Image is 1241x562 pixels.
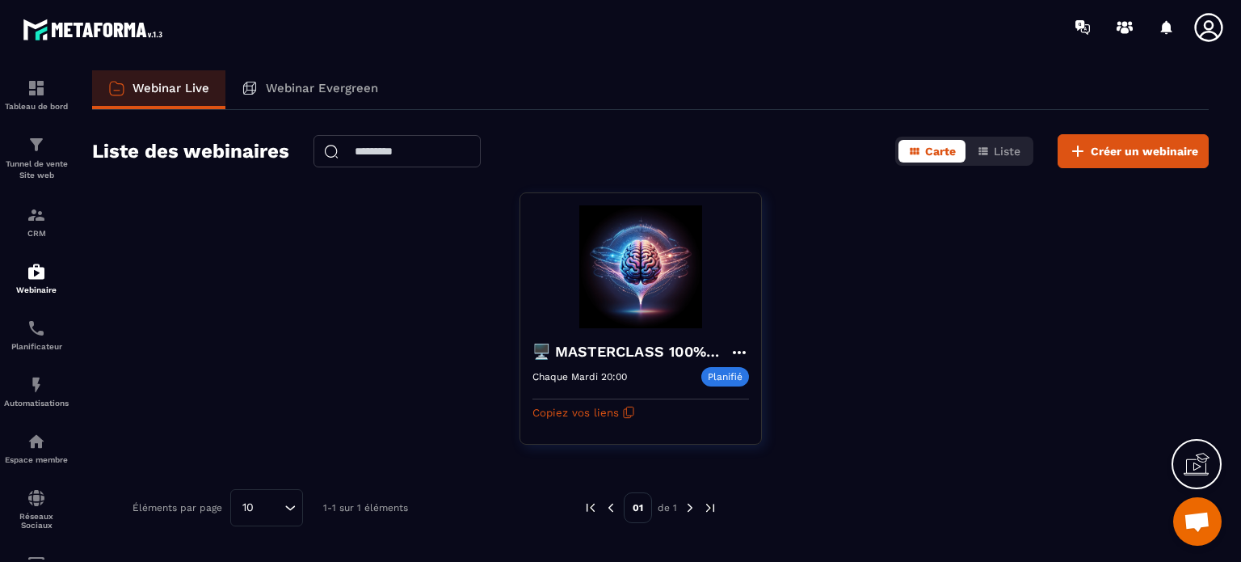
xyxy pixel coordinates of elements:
[658,501,677,514] p: de 1
[925,145,956,158] span: Carte
[27,78,46,98] img: formation
[27,205,46,225] img: formation
[323,502,408,513] p: 1-1 sur 1 éléments
[27,319,46,338] img: scheduler
[259,499,280,517] input: Search for option
[624,492,652,523] p: 01
[4,229,69,238] p: CRM
[532,205,749,328] img: webinar-background
[1173,497,1222,546] div: Ouvrir le chat
[92,135,289,167] h2: Liste des webinaires
[4,476,69,542] a: social-networksocial-networkRéseaux Sociaux
[27,262,46,281] img: automations
[532,399,635,425] button: Copiez vos liens
[4,342,69,351] p: Planificateur
[4,193,69,250] a: formationformationCRM
[266,81,378,95] p: Webinar Evergreen
[4,285,69,294] p: Webinaire
[4,399,69,408] p: Automatisations
[4,363,69,420] a: automationsautomationsAutomatisations
[4,420,69,476] a: automationsautomationsEspace membre
[1058,134,1209,168] button: Créer un webinaire
[27,135,46,154] img: formation
[604,501,618,515] img: prev
[4,66,69,123] a: formationformationTableau de bord
[4,123,69,193] a: formationformationTunnel de vente Site web
[1091,143,1198,159] span: Créer un webinaire
[237,499,259,517] span: 10
[967,140,1030,163] button: Liste
[27,375,46,395] img: automations
[4,102,69,111] p: Tableau de bord
[532,340,730,363] h4: 🖥️ MASTERCLASS 100% GRATUITE
[703,501,717,515] img: next
[133,81,209,95] p: Webinar Live
[4,158,69,181] p: Tunnel de vente Site web
[27,432,46,451] img: automations
[994,145,1020,158] span: Liste
[583,501,598,515] img: prev
[4,250,69,306] a: automationsautomationsWebinaire
[23,15,168,44] img: logo
[133,502,222,513] p: Éléments par page
[27,488,46,508] img: social-network
[230,489,303,526] div: Search for option
[92,70,225,109] a: Webinar Live
[4,306,69,363] a: schedulerschedulerPlanificateur
[532,371,627,382] p: Chaque Mardi 20:00
[898,140,965,163] button: Carte
[4,455,69,464] p: Espace membre
[4,512,69,530] p: Réseaux Sociaux
[683,501,697,515] img: next
[701,367,749,387] p: Planifié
